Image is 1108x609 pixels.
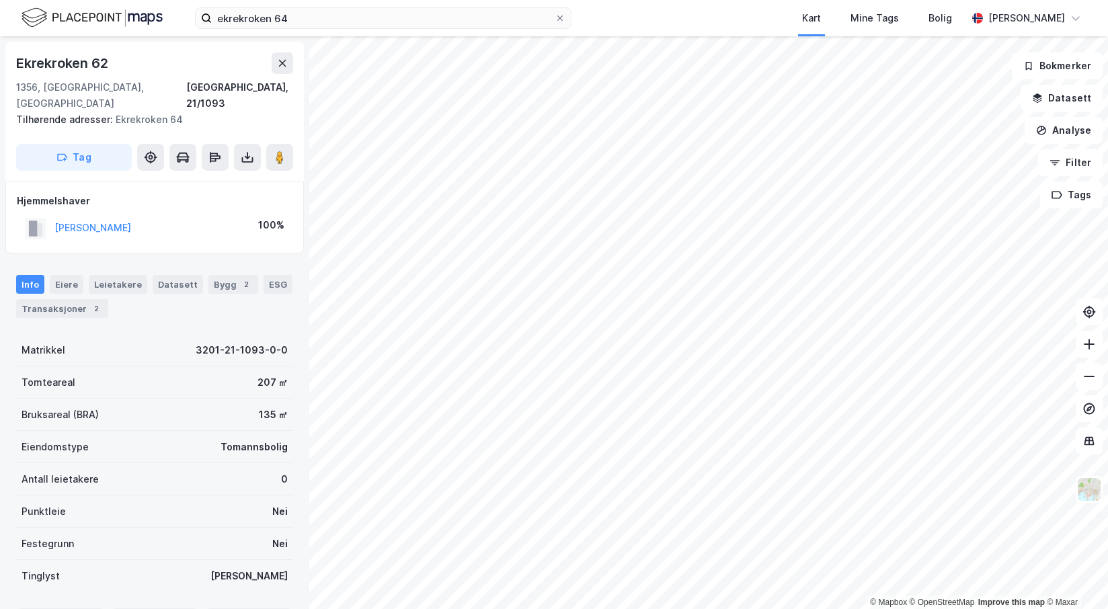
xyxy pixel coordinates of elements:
div: Info [16,275,44,294]
div: 2 [89,302,103,315]
div: Leietakere [89,275,147,294]
div: Tinglyst [22,568,60,584]
a: OpenStreetMap [910,598,975,607]
div: [PERSON_NAME] [988,10,1065,26]
input: Søk på adresse, matrikkel, gårdeiere, leietakere eller personer [212,8,555,28]
div: Transaksjoner [16,299,108,318]
a: Mapbox [870,598,907,607]
div: 2 [239,278,253,291]
div: Ekrekroken 62 [16,52,110,74]
div: 207 ㎡ [258,374,288,391]
div: 3201-21-1093-0-0 [196,342,288,358]
div: 100% [258,217,284,233]
div: Kontrollprogram for chat [1041,544,1108,609]
div: Nei [272,503,288,520]
div: Eiendomstype [22,439,89,455]
div: Punktleie [22,503,66,520]
div: [GEOGRAPHIC_DATA], 21/1093 [186,79,293,112]
div: Datasett [153,275,203,294]
div: 0 [281,471,288,487]
button: Datasett [1021,85,1103,112]
iframe: Chat Widget [1041,544,1108,609]
img: logo.f888ab2527a4732fd821a326f86c7f29.svg [22,6,163,30]
div: Matrikkel [22,342,65,358]
div: ESG [264,275,292,294]
div: [PERSON_NAME] [210,568,288,584]
button: Tags [1040,181,1103,208]
div: 1356, [GEOGRAPHIC_DATA], [GEOGRAPHIC_DATA] [16,79,186,112]
img: Z [1076,477,1102,502]
div: Bolig [928,10,952,26]
button: Bokmerker [1012,52,1103,79]
a: Improve this map [978,598,1045,607]
div: Tomteareal [22,374,75,391]
div: Nei [272,536,288,552]
div: Mine Tags [850,10,899,26]
div: Bruksareal (BRA) [22,407,99,423]
button: Tag [16,144,132,171]
div: Eiere [50,275,83,294]
div: Ekrekroken 64 [16,112,282,128]
div: Bygg [208,275,258,294]
div: Festegrunn [22,536,74,552]
span: Tilhørende adresser: [16,114,116,125]
div: 135 ㎡ [259,407,288,423]
div: Antall leietakere [22,471,99,487]
button: Analyse [1025,117,1103,144]
button: Filter [1038,149,1103,176]
div: Hjemmelshaver [17,193,292,209]
div: Kart [802,10,821,26]
div: Tomannsbolig [221,439,288,455]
